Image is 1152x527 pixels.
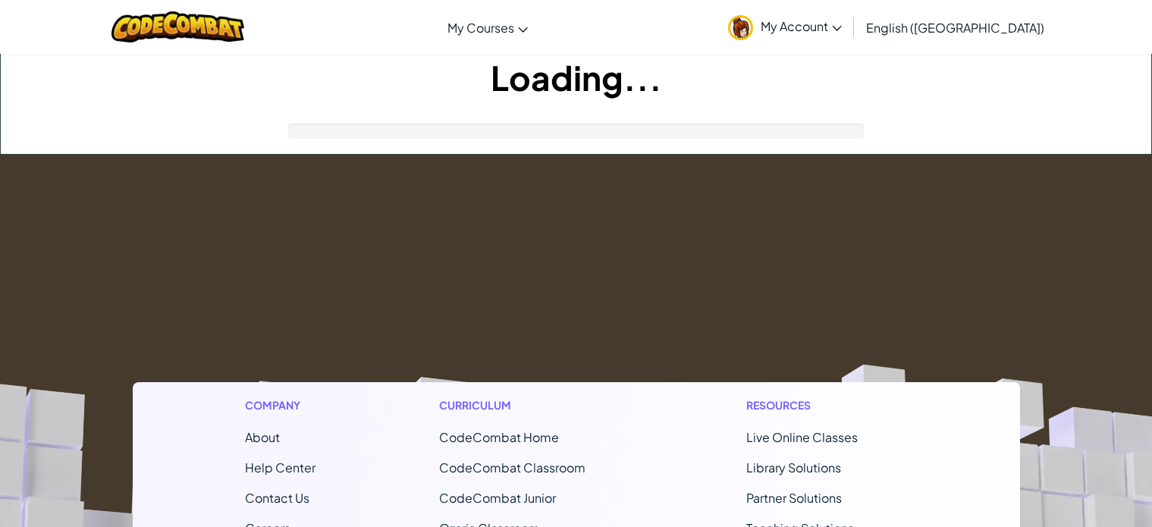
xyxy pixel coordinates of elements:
img: avatar [728,15,753,40]
a: English ([GEOGRAPHIC_DATA]) [859,7,1052,48]
a: My Courses [440,7,535,48]
h1: Company [245,397,315,413]
span: My Courses [447,20,514,36]
h1: Curriculum [439,397,623,413]
a: About [245,429,280,445]
a: Help Center [245,460,315,475]
span: CodeCombat Home [439,429,559,445]
span: Contact Us [245,490,309,506]
span: My Account [761,18,842,34]
span: English ([GEOGRAPHIC_DATA]) [866,20,1044,36]
h1: Resources [746,397,908,413]
img: CodeCombat logo [111,11,244,42]
a: Live Online Classes [746,429,858,445]
a: Library Solutions [746,460,841,475]
a: CodeCombat Junior [439,490,556,506]
h1: Loading... [1,54,1151,101]
a: My Account [720,3,849,51]
a: Partner Solutions [746,490,842,506]
a: CodeCombat Classroom [439,460,585,475]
